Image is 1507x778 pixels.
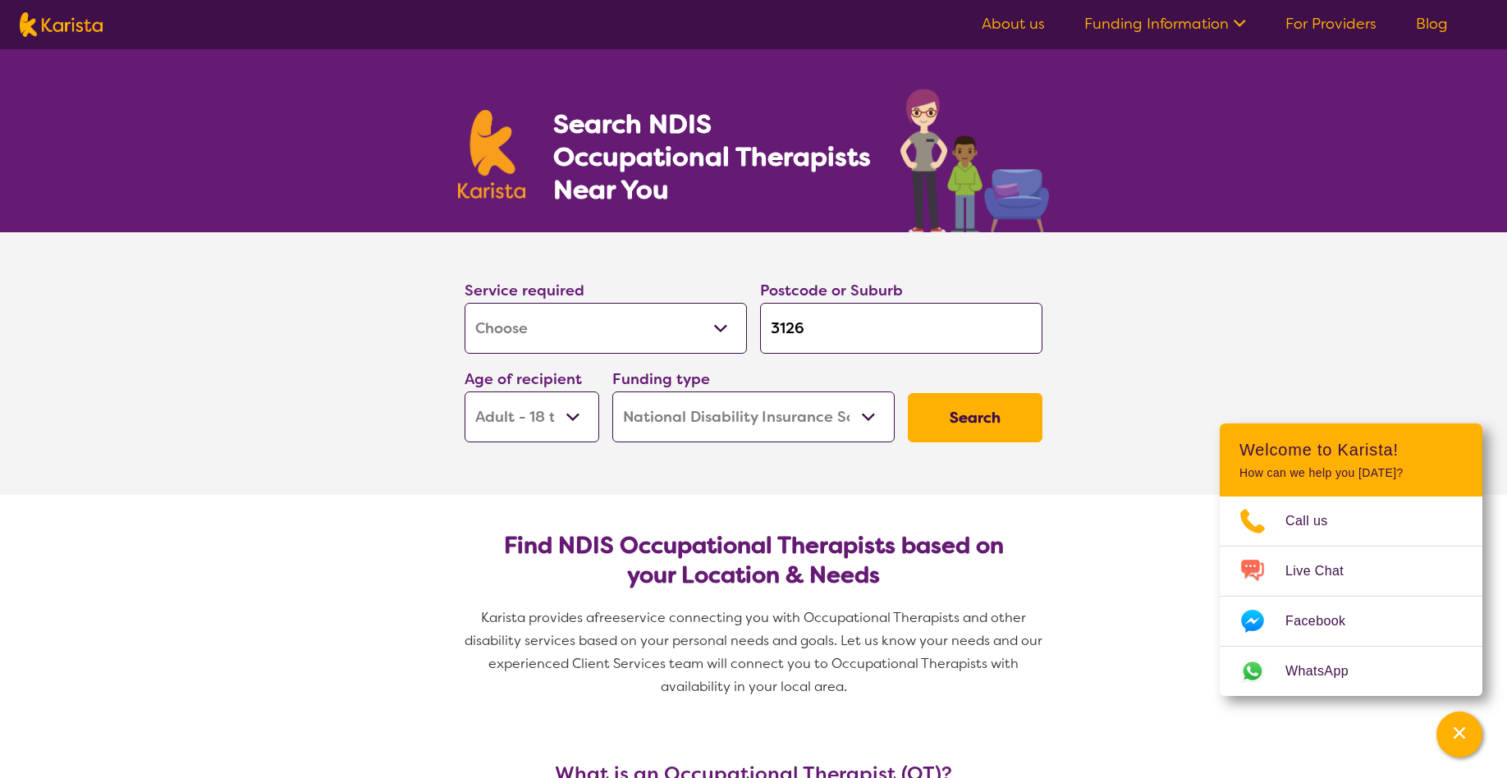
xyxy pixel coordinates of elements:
span: service connecting you with Occupational Therapists and other disability services based on your p... [465,609,1046,695]
img: Karista logo [458,110,525,199]
label: Age of recipient [465,369,582,389]
label: Postcode or Suburb [760,281,903,300]
span: Facebook [1285,609,1365,634]
input: Type [760,303,1042,354]
button: Channel Menu [1436,712,1482,757]
span: WhatsApp [1285,659,1368,684]
label: Service required [465,281,584,300]
h2: Find NDIS Occupational Therapists based on your Location & Needs [478,531,1029,590]
ul: Choose channel [1220,497,1482,696]
p: How can we help you [DATE]? [1239,466,1463,480]
h2: Welcome to Karista! [1239,440,1463,460]
img: Karista logo [20,12,103,37]
span: Call us [1285,509,1348,533]
a: Web link opens in a new tab. [1220,647,1482,696]
span: Live Chat [1285,559,1363,583]
span: free [594,609,621,626]
a: Blog [1416,14,1448,34]
label: Funding type [612,369,710,389]
h1: Search NDIS Occupational Therapists Near You [553,108,873,206]
a: About us [982,14,1045,34]
span: Karista provides a [481,609,594,626]
button: Search [908,393,1042,442]
div: Channel Menu [1220,423,1482,696]
a: Funding Information [1084,14,1246,34]
img: occupational-therapy [900,89,1049,232]
a: For Providers [1285,14,1376,34]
